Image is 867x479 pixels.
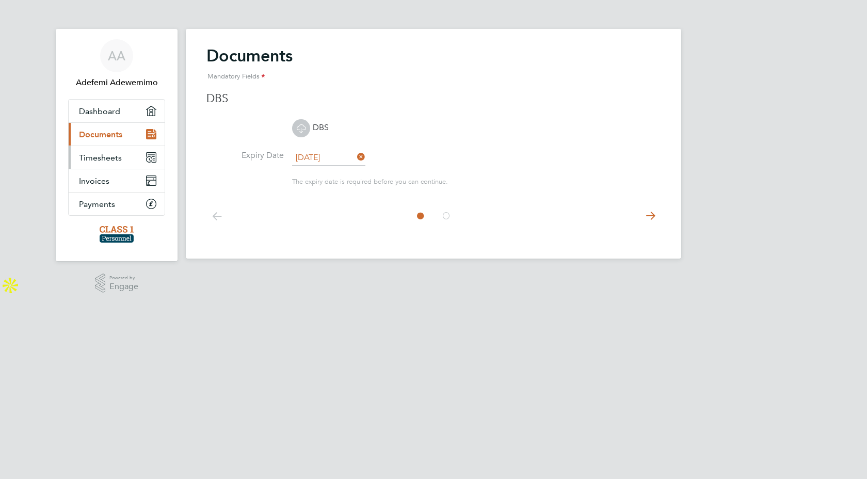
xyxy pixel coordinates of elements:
a: Timesheets [69,146,165,169]
a: Documents [69,123,165,146]
a: Dashboard [69,100,165,122]
label: Expiry Date [206,150,284,161]
span: Engage [109,282,138,291]
input: Select one [292,150,365,166]
span: Payments [79,199,115,209]
nav: Main navigation [56,29,178,261]
h3: DBS [206,91,661,106]
span: Dashboard [79,106,120,116]
a: Go to home page [68,226,165,243]
a: DBS [292,122,329,133]
a: Invoices [69,169,165,192]
span: Powered by [109,274,138,282]
span: AA [108,49,125,62]
span: The expiry date is required before you can continue. [292,178,448,186]
span: Documents [79,130,122,139]
a: AAAdefemi Adewemimo [68,39,165,89]
a: Payments [69,193,165,215]
span: Adefemi Adewemimo [68,76,165,89]
div: Mandatory Fields [206,66,661,87]
img: class1personnel-logo-retina.png [100,226,134,243]
span: Invoices [79,176,109,186]
h2: Documents [206,45,661,87]
span: Timesheets [79,153,122,163]
a: Powered byEngage [95,274,139,293]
